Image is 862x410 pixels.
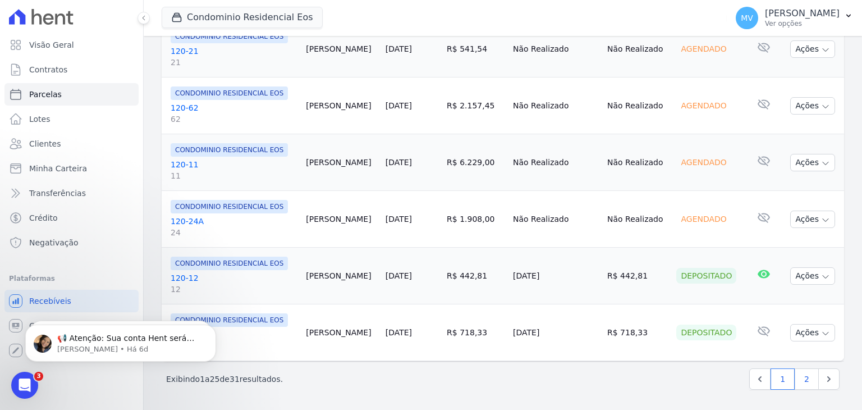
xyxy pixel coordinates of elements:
td: Não Realizado [603,134,672,191]
a: Next [818,368,840,390]
td: R$ 718,33 [603,304,672,361]
a: 120-1111 [171,159,297,181]
span: Contratos [29,64,67,75]
a: [DATE] [386,215,412,224]
span: 24 [171,227,297,238]
a: 120-3232 [171,329,297,352]
span: Transferências [29,188,86,199]
span: 62 [171,113,297,125]
a: Conta Hent [4,315,139,337]
span: 31 [230,375,240,384]
a: Contratos [4,58,139,81]
td: R$ 6.229,00 [442,134,508,191]
td: [PERSON_NAME] [301,191,380,248]
span: Visão Geral [29,39,74,51]
td: R$ 442,81 [442,248,508,304]
button: Ações [790,40,835,58]
a: 1 [771,368,795,390]
a: 120-24A24 [171,216,297,238]
span: 32 [171,340,297,352]
td: Não Realizado [508,78,603,134]
span: 12 [171,284,297,295]
a: [DATE] [386,101,412,110]
td: Não Realizado [603,191,672,248]
div: Agendado [676,98,731,113]
a: Recebíveis [4,290,139,312]
button: Ações [790,211,835,228]
td: [DATE] [508,304,603,361]
a: Lotes [4,108,139,130]
a: Crédito [4,207,139,229]
a: Negativação [4,231,139,254]
a: 120-1212 [171,272,297,295]
td: R$ 2.157,45 [442,78,508,134]
a: [DATE] [386,271,412,280]
span: Crédito [29,212,58,224]
span: Minha Carteira [29,163,87,174]
a: Clientes [4,133,139,155]
div: Agendado [676,154,731,170]
a: Parcelas [4,83,139,106]
td: R$ 442,81 [603,248,672,304]
td: R$ 541,54 [442,21,508,78]
span: CONDOMINIO RESIDENCIAL EOS [171,86,288,100]
div: Agendado [676,211,731,227]
a: 120-6262 [171,102,297,125]
td: Não Realizado [508,134,603,191]
td: R$ 1.908,00 [442,191,508,248]
span: CONDOMINIO RESIDENCIAL EOS [171,257,288,270]
span: Parcelas [29,89,62,100]
div: Plataformas [9,272,134,285]
button: Ações [790,154,835,171]
a: [DATE] [386,158,412,167]
td: Não Realizado [508,21,603,78]
span: CONDOMINIO RESIDENCIAL EOS [171,30,288,43]
td: [PERSON_NAME] [301,304,380,361]
a: Visão Geral [4,34,139,56]
span: Recebíveis [29,295,71,307]
button: Ações [790,324,835,341]
td: [PERSON_NAME] [301,134,380,191]
div: Depositado [676,268,736,284]
span: CONDOMINIO RESIDENCIAL EOS [171,143,288,157]
a: Previous [749,368,771,390]
td: Não Realizado [603,78,672,134]
span: 11 [171,170,297,181]
iframe: Intercom live chat [11,372,38,399]
iframe: Intercom notifications mensagem [8,301,233,380]
span: MV [741,14,753,22]
span: 3 [34,372,43,381]
td: Não Realizado [508,191,603,248]
td: [PERSON_NAME] [301,21,380,78]
td: R$ 718,33 [442,304,508,361]
td: [PERSON_NAME] [301,78,380,134]
span: CONDOMINIO RESIDENCIAL EOS [171,200,288,213]
span: Lotes [29,113,51,125]
button: MV [PERSON_NAME] Ver opções [727,2,862,34]
div: Agendado [676,41,731,57]
span: 21 [171,57,297,68]
a: 2 [795,368,819,390]
a: [DATE] [386,328,412,337]
td: [PERSON_NAME] [301,248,380,304]
td: Não Realizado [603,21,672,78]
span: Negativação [29,237,79,248]
a: 120-2121 [171,45,297,68]
td: [DATE] [508,248,603,304]
a: Transferências [4,182,139,204]
button: Ações [790,267,835,285]
a: Minha Carteira [4,157,139,180]
a: [DATE] [386,44,412,53]
button: Condominio Residencial Eos [162,7,323,28]
div: Depositado [676,325,736,340]
span: Clientes [29,138,61,149]
p: [PERSON_NAME] [765,8,840,19]
button: Ações [790,97,835,115]
p: Ver opções [765,19,840,28]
